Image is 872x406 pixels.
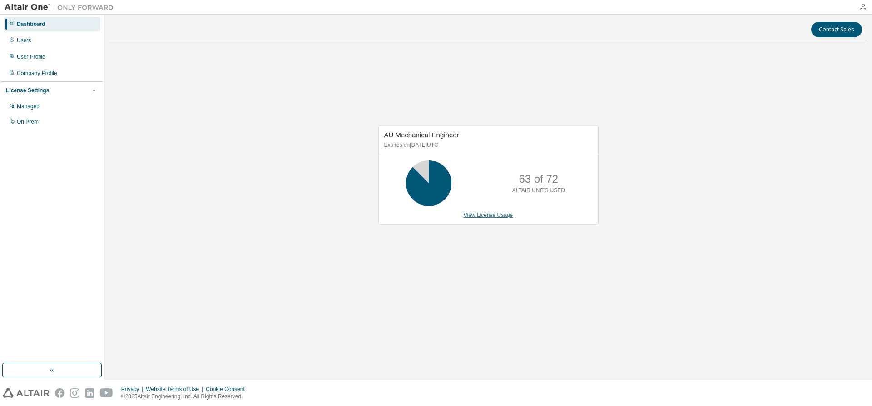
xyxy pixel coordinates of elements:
p: Expires on [DATE] UTC [384,141,590,149]
div: License Settings [6,87,49,94]
p: ALTAIR UNITS USED [512,187,565,195]
div: Managed [17,103,40,110]
p: © 2025 Altair Engineering, Inc. All Rights Reserved. [121,393,250,401]
img: Altair One [5,3,118,12]
img: facebook.svg [55,388,64,398]
span: AU Mechanical Engineer [384,131,459,139]
div: Company Profile [17,70,57,77]
img: instagram.svg [70,388,79,398]
p: 63 of 72 [519,171,558,187]
div: Cookie Consent [206,386,250,393]
button: Contact Sales [811,22,862,37]
div: Users [17,37,31,44]
img: altair_logo.svg [3,388,50,398]
img: linkedin.svg [85,388,94,398]
img: youtube.svg [100,388,113,398]
div: User Profile [17,53,45,60]
div: Dashboard [17,20,45,28]
div: Website Terms of Use [146,386,206,393]
div: Privacy [121,386,146,393]
a: View License Usage [464,212,513,218]
div: On Prem [17,118,39,125]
